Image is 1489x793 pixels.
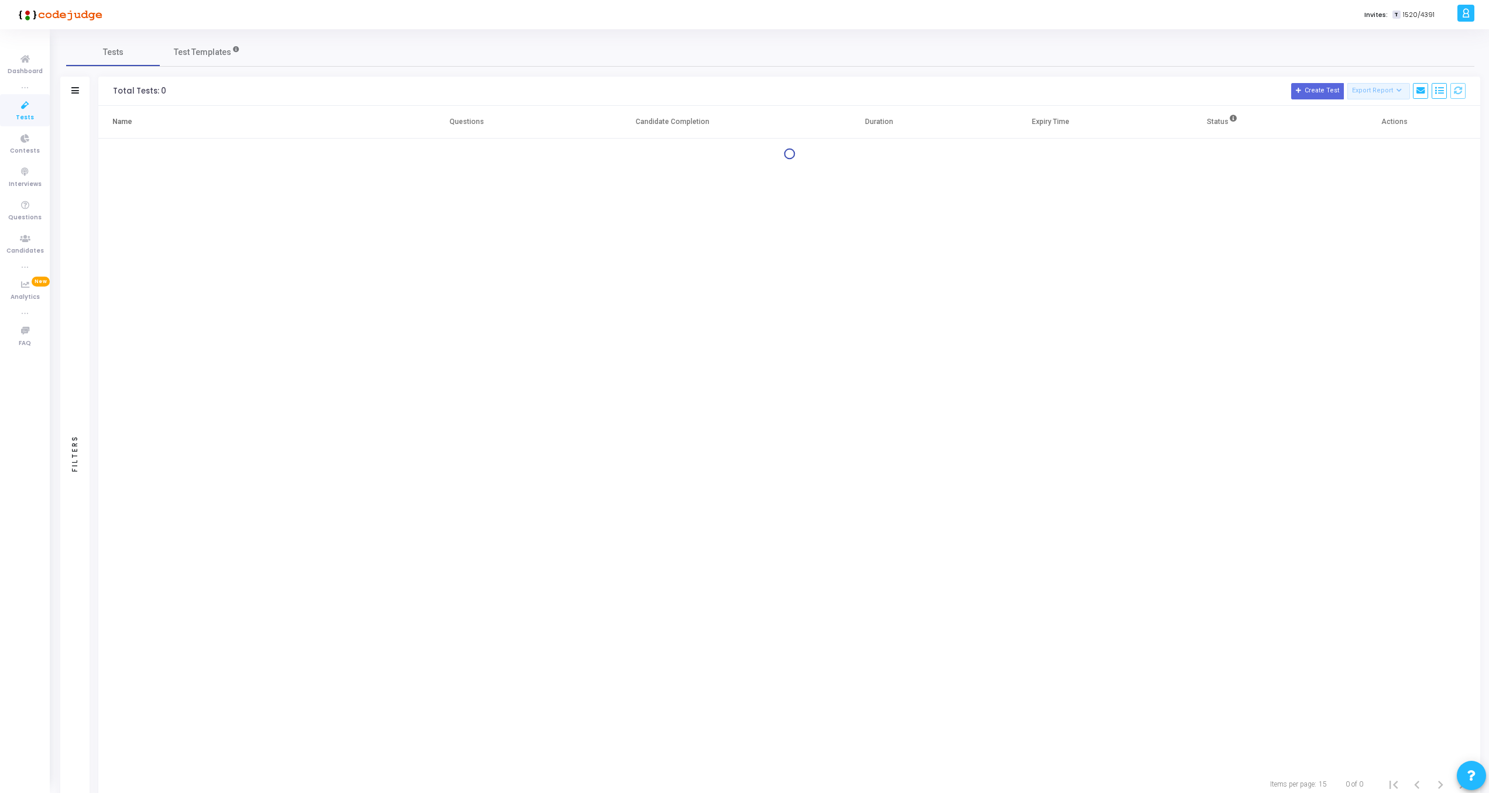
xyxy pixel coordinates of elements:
span: FAQ [19,339,31,349]
span: Dashboard [8,67,43,77]
span: T [1392,11,1400,19]
th: Actions [1309,106,1480,139]
th: Candidate Completion [553,106,793,139]
span: Tests [16,113,34,123]
th: Status [1137,106,1308,139]
img: logo [15,3,102,26]
button: Create Test [1291,83,1344,99]
th: Duration [793,106,965,139]
span: Test Templates [174,46,231,58]
span: Questions [8,213,42,223]
span: Candidates [6,246,44,256]
th: Questions [380,106,552,139]
button: Export Report [1347,83,1410,99]
div: Total Tests: 0 [113,87,166,96]
div: Filters [70,389,80,518]
span: Tests [103,46,123,58]
div: Items per page: [1270,779,1316,789]
span: 1520/4391 [1403,10,1435,20]
th: Name [98,106,380,139]
div: 15 [1319,779,1327,789]
div: 0 of 0 [1346,779,1363,789]
span: New [32,277,50,287]
span: Contests [10,146,40,156]
span: Analytics [11,292,40,302]
th: Expiry Time [965,106,1137,139]
span: Interviews [9,180,42,189]
label: Invites: [1364,10,1388,20]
